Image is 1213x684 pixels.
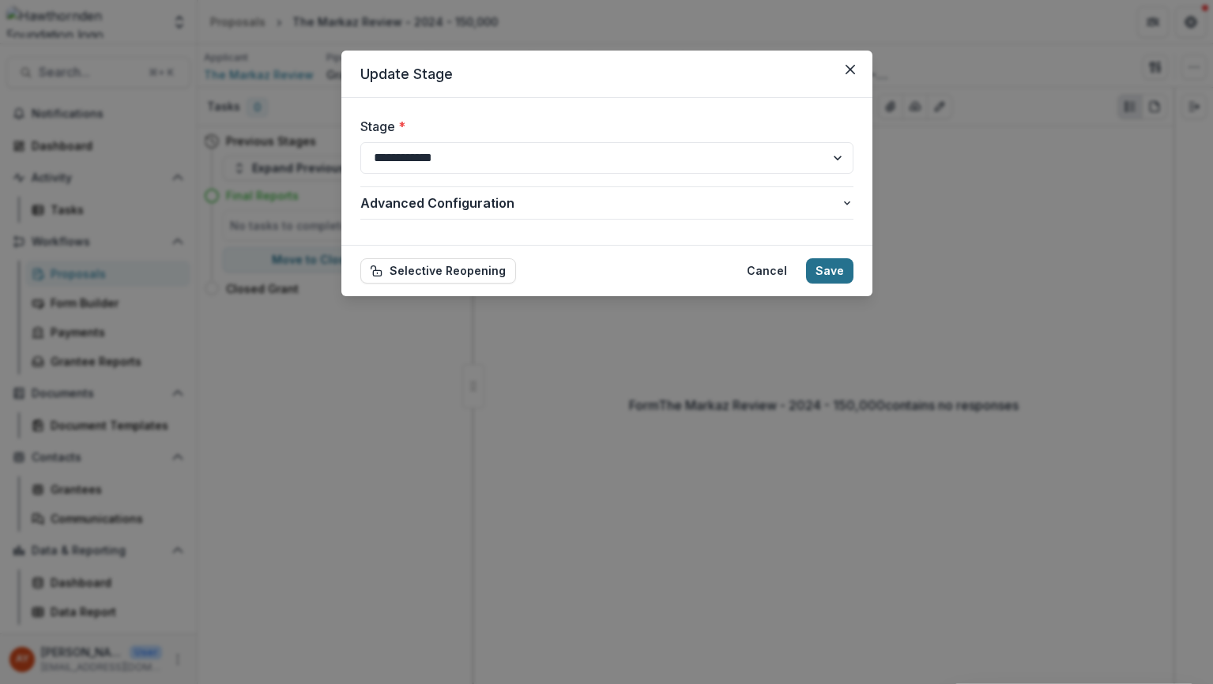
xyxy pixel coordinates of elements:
header: Update Stage [341,51,872,98]
button: Save [806,258,853,284]
span: Advanced Configuration [360,194,841,212]
button: Close [838,57,863,82]
label: Stage [360,117,844,136]
button: Cancel [737,258,797,284]
button: Selective Reopening [360,258,516,284]
button: Advanced Configuration [360,187,853,219]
